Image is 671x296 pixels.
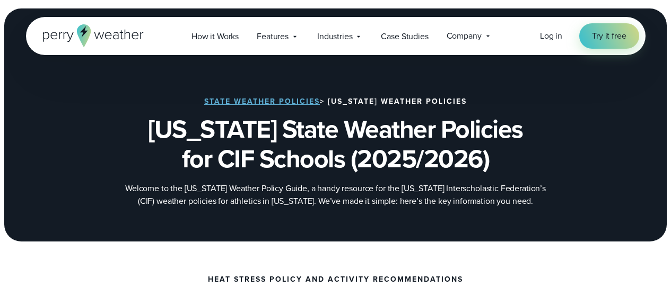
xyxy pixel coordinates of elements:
[257,30,289,43] span: Features
[204,96,320,107] a: State Weather Policies
[204,97,467,106] h2: > [US_STATE] Weather Policies
[372,25,437,47] a: Case Studies
[540,30,562,42] a: Log in
[182,25,248,47] a: How it Works
[208,275,463,284] h4: Heat Stress Policy and Activity Recommendations
[191,30,239,43] span: How it Works
[579,23,639,49] a: Try it free
[79,114,592,174] h1: [US_STATE] State Weather Policies for CIF Schools (2025/2026)
[124,182,548,208] p: Welcome to the [US_STATE] Weather Policy Guide, a handy resource for the [US_STATE] Interscholast...
[317,30,352,43] span: Industries
[381,30,428,43] span: Case Studies
[592,30,626,42] span: Try it free
[447,30,482,42] span: Company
